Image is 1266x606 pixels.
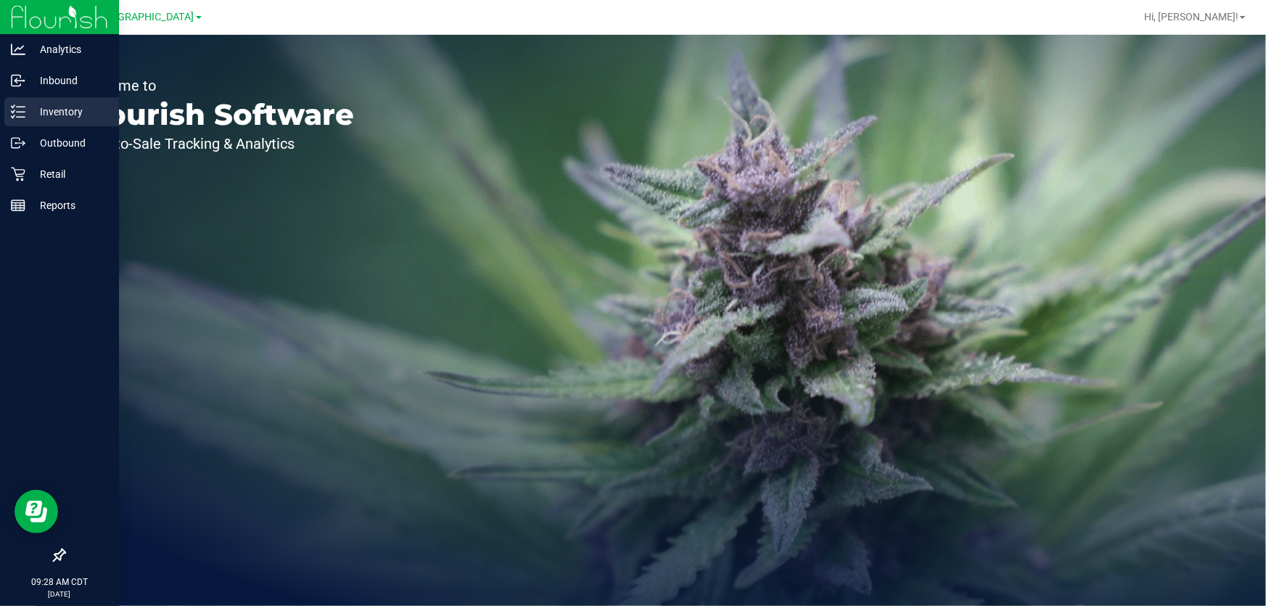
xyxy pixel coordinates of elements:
[95,11,194,23] span: [GEOGRAPHIC_DATA]
[25,103,112,120] p: Inventory
[11,167,25,181] inline-svg: Retail
[11,198,25,213] inline-svg: Reports
[7,589,112,599] p: [DATE]
[11,73,25,88] inline-svg: Inbound
[25,197,112,214] p: Reports
[25,72,112,89] p: Inbound
[25,41,112,58] p: Analytics
[78,100,354,129] p: Flourish Software
[7,576,112,589] p: 09:28 AM CDT
[1144,11,1238,22] span: Hi, [PERSON_NAME]!
[78,136,354,151] p: Seed-to-Sale Tracking & Analytics
[11,42,25,57] inline-svg: Analytics
[15,490,58,533] iframe: Resource center
[11,105,25,119] inline-svg: Inventory
[11,136,25,150] inline-svg: Outbound
[25,134,112,152] p: Outbound
[25,165,112,183] p: Retail
[78,78,354,93] p: Welcome to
